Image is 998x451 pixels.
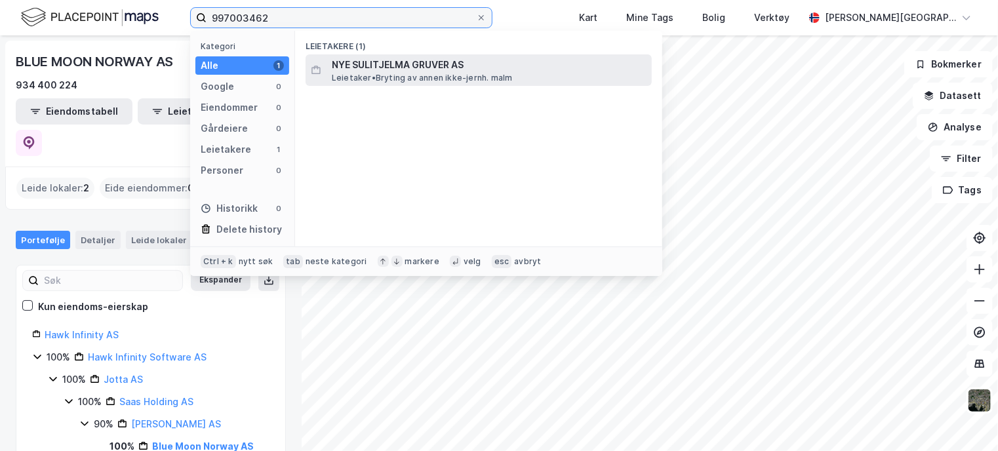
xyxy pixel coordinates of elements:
div: Portefølje [16,231,70,249]
span: 2 [83,180,89,196]
button: Ekspander [191,270,250,291]
span: 0 [188,180,194,196]
div: Leide lokaler : [16,178,94,199]
div: [PERSON_NAME][GEOGRAPHIC_DATA] [825,10,956,26]
div: 2 [190,233,203,246]
div: velg [464,256,481,267]
iframe: Chat Widget [932,388,998,451]
button: Datasett [913,83,993,109]
div: Kategori [201,41,289,51]
div: Google [201,79,234,94]
div: 1 [273,60,284,71]
div: Ctrl + k [201,255,236,268]
div: Delete history [216,222,282,237]
div: 100% [62,372,86,387]
div: Leide lokaler [126,231,208,249]
div: tab [283,255,303,268]
a: [PERSON_NAME] AS [131,418,221,429]
a: Hawk Infinity Software AS [88,351,207,363]
div: Verktøy [754,10,789,26]
div: 1 [273,144,284,155]
div: Kart [579,10,597,26]
input: Søk på adresse, matrikkel, gårdeiere, leietakere eller personer [207,8,476,28]
a: Hawk Infinity AS [45,329,119,340]
div: Personer [201,163,243,178]
div: avbryt [514,256,541,267]
span: Leietaker • Bryting av annen ikke-jernh. malm [332,73,513,83]
div: Kun eiendoms-eierskap [38,299,148,315]
div: 0 [273,81,284,92]
img: logo.f888ab2527a4732fd821a326f86c7f29.svg [21,6,159,29]
button: Filter [930,146,993,172]
div: esc [492,255,512,268]
button: Tags [932,177,993,203]
div: markere [405,256,439,267]
div: 0 [273,203,284,214]
div: Leietakere [201,142,251,157]
a: Saas Holding AS [119,396,193,407]
div: 0 [273,165,284,176]
div: Mine Tags [626,10,673,26]
div: nytt søk [239,256,273,267]
div: 100% [78,394,102,410]
div: 90% [94,416,113,432]
div: neste kategori [306,256,367,267]
div: Eide eiendommer : [100,178,199,199]
button: Leietakertabell [138,98,254,125]
div: Leietakere (1) [295,31,662,54]
div: Bolig [702,10,725,26]
div: Detaljer [75,231,121,249]
button: Analyse [917,114,993,140]
div: 934 400 224 [16,77,77,93]
div: 0 [273,123,284,134]
button: Bokmerker [904,51,993,77]
div: BLUE MOON NORWAY AS [16,51,176,72]
div: 100% [47,349,70,365]
button: Eiendomstabell [16,98,132,125]
div: Historikk [201,201,258,216]
div: Alle [201,58,218,73]
div: Eiendommer [201,100,258,115]
a: Jotta AS [104,374,143,385]
input: Søk [39,271,182,290]
span: NYE SULITJELMA GRUVER AS [332,57,647,73]
div: Gårdeiere [201,121,248,136]
div: 0 [273,102,284,113]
